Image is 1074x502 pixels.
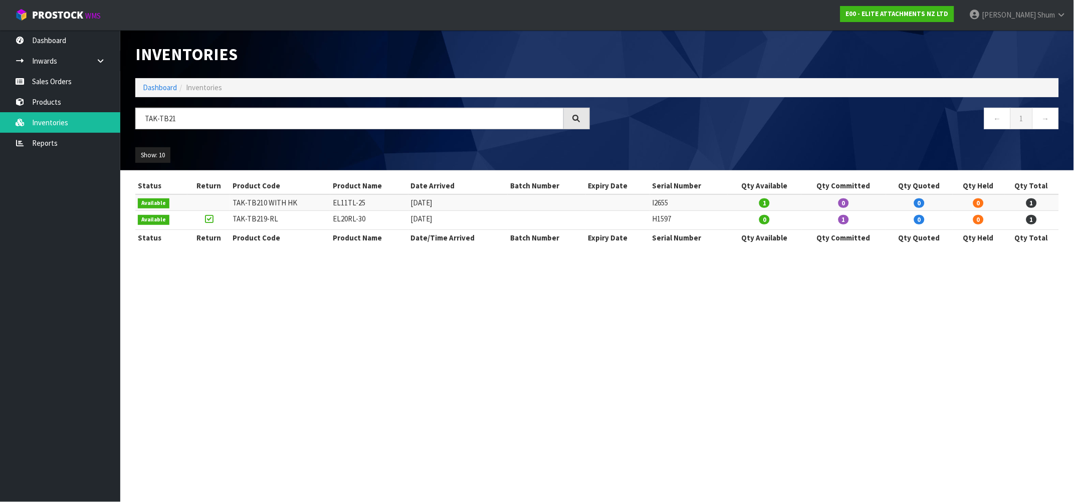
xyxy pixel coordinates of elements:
th: Return [187,178,230,194]
th: Qty Total [1004,178,1059,194]
th: Date Arrived [408,178,508,194]
th: Qty Available [728,178,801,194]
a: → [1032,108,1059,129]
td: TAK-TB219-RL [230,211,330,229]
th: Status [135,229,187,245]
h1: Inventories [135,45,590,63]
th: Product Code [230,178,330,194]
span: 0 [914,215,925,224]
strong: E00 - ELITE ATTACHMENTS NZ LTD [846,10,949,18]
nav: Page navigation [605,108,1059,132]
span: 1 [1026,215,1037,224]
th: Qty Held [953,229,1004,245]
th: Return [187,229,230,245]
th: Batch Number [508,229,585,245]
span: 1 [759,198,770,208]
th: Status [135,178,187,194]
td: [DATE] [408,211,508,229]
th: Date/Time Arrived [408,229,508,245]
a: Dashboard [143,83,177,92]
span: ProStock [32,9,83,22]
th: Qty Quoted [886,178,953,194]
th: Product Code [230,229,330,245]
th: Batch Number [508,178,585,194]
span: Available [138,215,169,225]
span: 0 [973,198,984,208]
th: Qty Total [1004,229,1059,245]
button: Show: 10 [135,147,170,163]
th: Serial Number [650,178,728,194]
span: [PERSON_NAME] [982,10,1036,20]
span: Shum [1038,10,1055,20]
span: 0 [838,198,849,208]
span: 1 [1026,198,1037,208]
th: Qty Held [953,178,1004,194]
span: 1 [838,215,849,224]
th: Product Name [330,229,408,245]
span: Available [138,198,169,208]
a: 1 [1010,108,1033,129]
span: 0 [759,215,770,224]
span: 0 [973,215,984,224]
a: ← [984,108,1011,129]
th: Qty Committed [801,178,886,194]
span: 0 [914,198,925,208]
td: [DATE] [408,194,508,211]
td: I2655 [650,194,728,211]
td: TAK-TB210 WITH HK [230,194,330,211]
th: Expiry Date [586,229,650,245]
th: Product Name [330,178,408,194]
th: Serial Number [650,229,728,245]
small: WMS [85,11,101,21]
th: Expiry Date [586,178,650,194]
span: Inventories [186,83,222,92]
td: EL20RL-30 [330,211,408,229]
img: cube-alt.png [15,9,28,21]
th: Qty Available [728,229,801,245]
th: Qty Committed [801,229,886,245]
td: EL11TL-25 [330,194,408,211]
input: Search inventories [135,108,564,129]
td: H1597 [650,211,728,229]
th: Qty Quoted [886,229,953,245]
